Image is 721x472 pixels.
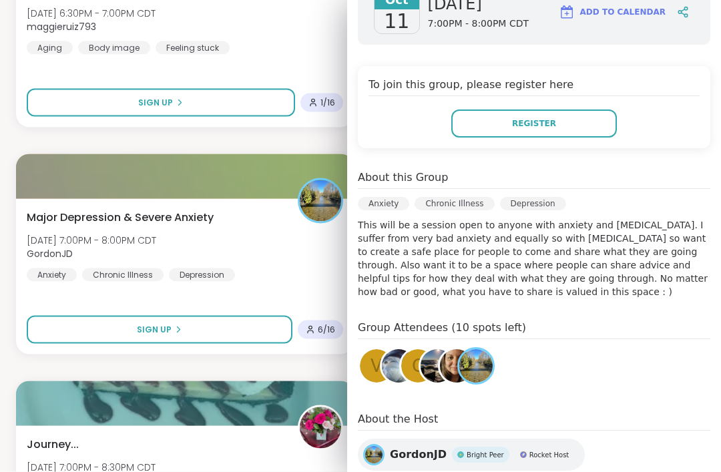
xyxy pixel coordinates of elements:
p: This will be a session open to anyone with anxiety and [MEDICAL_DATA]. I suffer from very bad anx... [358,219,710,299]
a: C [399,348,437,385]
img: ShareWell Logomark [559,5,575,21]
span: 11 [384,10,409,34]
img: GordonJD [365,447,383,464]
img: violetthayley18 [440,350,473,383]
button: Sign Up [27,316,292,344]
a: GordonJD [457,348,495,385]
span: V [371,354,383,380]
div: Depression [169,268,235,282]
span: [DATE] 7:00PM - 8:00PM CDT [27,234,156,247]
h4: To join this group, please register here [369,77,700,97]
span: 6 / 16 [318,324,335,335]
span: Major Depression & Severe Anxiety [27,210,214,226]
span: Add to Calendar [580,7,666,19]
img: Bright Peer [457,452,464,459]
h4: About this Group [358,170,448,186]
span: 1 / 16 [320,97,335,108]
img: Leeda10 [300,407,341,449]
a: katie_33 [419,348,456,385]
div: Aging [27,41,73,55]
a: violetthayley18 [438,348,475,385]
span: C [412,354,424,380]
span: Sign Up [137,324,172,336]
span: Journey... [27,437,79,453]
a: GordonJDGordonJDBright PeerBright PeerRocket HostRocket Host [358,439,585,471]
span: Bright Peer [467,451,504,461]
span: Sign Up [138,97,173,109]
b: GordonJD [27,247,73,260]
div: Chronic Illness [82,268,164,282]
span: Rocket Host [529,451,569,461]
img: GordonJD [300,180,341,222]
img: katie_33 [421,350,454,383]
a: V [358,348,395,385]
button: Register [451,110,617,138]
h4: About the Host [358,412,710,431]
span: 7:00PM - 8:00PM CDT [428,18,529,31]
div: Depression [500,198,566,211]
div: Anxiety [358,198,409,211]
img: Rocket Host [520,452,527,459]
span: [DATE] 6:30PM - 7:00PM CDT [27,7,156,20]
div: Anxiety [27,268,77,282]
span: GordonJD [390,447,447,463]
div: Body image [78,41,150,55]
span: Register [512,118,556,130]
a: Jinna [380,348,417,385]
h4: Group Attendees (10 spots left) [358,320,710,340]
div: Feeling stuck [156,41,230,55]
img: Jinna [382,350,415,383]
button: Sign Up [27,89,295,117]
div: Chronic Illness [415,198,494,211]
b: maggieruiz793 [27,20,96,33]
img: GordonJD [459,350,493,383]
